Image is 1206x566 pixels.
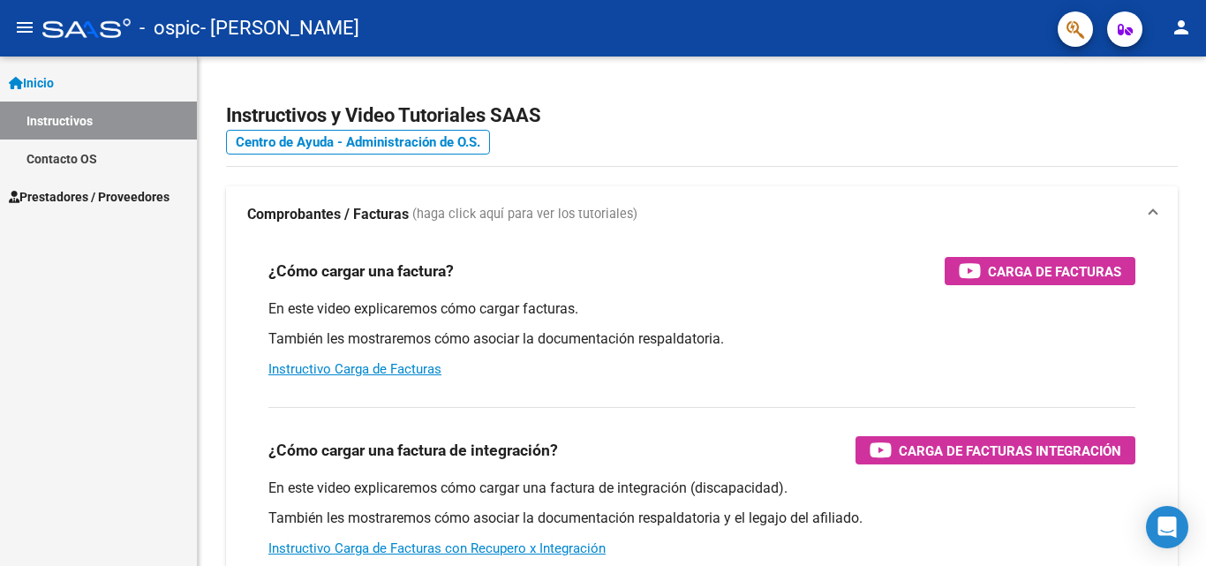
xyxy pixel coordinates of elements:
[856,436,1135,464] button: Carga de Facturas Integración
[226,99,1178,132] h2: Instructivos y Video Tutoriales SAAS
[1171,17,1192,38] mat-icon: person
[899,440,1121,462] span: Carga de Facturas Integración
[268,540,606,556] a: Instructivo Carga de Facturas con Recupero x Integración
[268,329,1135,349] p: También les mostraremos cómo asociar la documentación respaldatoria.
[9,187,170,207] span: Prestadores / Proveedores
[268,438,558,463] h3: ¿Cómo cargar una factura de integración?
[268,361,441,377] a: Instructivo Carga de Facturas
[268,299,1135,319] p: En este video explicaremos cómo cargar facturas.
[247,205,409,224] strong: Comprobantes / Facturas
[226,130,490,155] a: Centro de Ayuda - Administración de O.S.
[200,9,359,48] span: - [PERSON_NAME]
[268,259,454,283] h3: ¿Cómo cargar una factura?
[9,73,54,93] span: Inicio
[945,257,1135,285] button: Carga de Facturas
[226,186,1178,243] mat-expansion-panel-header: Comprobantes / Facturas (haga click aquí para ver los tutoriales)
[988,260,1121,283] span: Carga de Facturas
[412,205,637,224] span: (haga click aquí para ver los tutoriales)
[14,17,35,38] mat-icon: menu
[1146,506,1188,548] div: Open Intercom Messenger
[268,479,1135,498] p: En este video explicaremos cómo cargar una factura de integración (discapacidad).
[268,509,1135,528] p: También les mostraremos cómo asociar la documentación respaldatoria y el legajo del afiliado.
[139,9,200,48] span: - ospic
